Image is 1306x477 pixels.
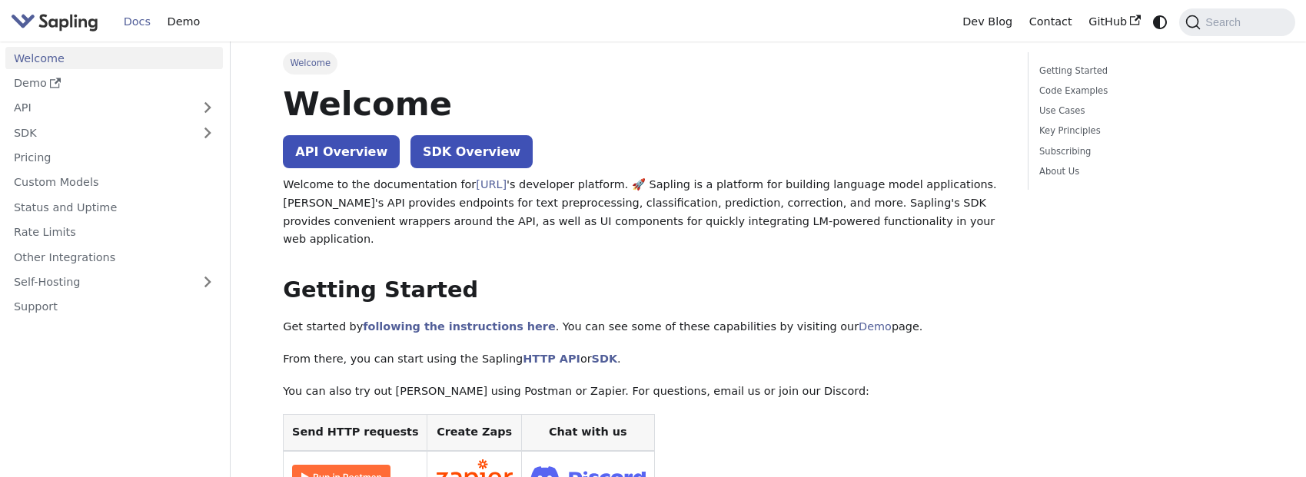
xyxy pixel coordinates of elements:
[283,135,400,168] a: API Overview
[115,10,159,34] a: Docs
[521,415,654,451] th: Chat with us
[954,10,1020,34] a: Dev Blog
[283,277,1005,304] h2: Getting Started
[5,171,223,194] a: Custom Models
[5,221,223,243] a: Rate Limits
[1039,104,1248,118] a: Use Cases
[283,383,1005,401] p: You can also try out [PERSON_NAME] using Postman or Zapier. For questions, email us or join our D...
[159,10,208,34] a: Demo
[410,135,533,168] a: SDK Overview
[11,11,104,33] a: Sapling.aiSapling.ai
[1021,10,1081,34] a: Contact
[283,83,1005,124] h1: Welcome
[5,147,223,169] a: Pricing
[859,320,892,333] a: Demo
[11,11,98,33] img: Sapling.ai
[1039,144,1248,159] a: Subscribing
[1039,164,1248,179] a: About Us
[5,271,223,293] a: Self-Hosting
[1201,16,1250,28] span: Search
[427,415,522,451] th: Create Zaps
[5,296,223,318] a: Support
[192,121,223,144] button: Expand sidebar category 'SDK'
[283,52,337,74] span: Welcome
[523,353,580,365] a: HTTP API
[5,97,192,119] a: API
[1039,84,1248,98] a: Code Examples
[1149,11,1171,33] button: Switch between dark and light mode (currently system mode)
[1179,8,1294,36] button: Search (Command+K)
[5,72,223,94] a: Demo
[363,320,555,333] a: following the instructions here
[283,318,1005,336] p: Get started by . You can see some of these capabilities by visiting our page.
[592,353,617,365] a: SDK
[192,97,223,119] button: Expand sidebar category 'API'
[1039,124,1248,138] a: Key Principles
[5,47,223,69] a: Welcome
[5,196,223,218] a: Status and Uptime
[283,176,1005,249] p: Welcome to the documentation for 's developer platform. 🚀 Sapling is a platform for building lang...
[1039,64,1248,78] a: Getting Started
[5,246,223,268] a: Other Integrations
[283,52,1005,74] nav: Breadcrumbs
[284,415,427,451] th: Send HTTP requests
[476,178,507,190] a: [URL]
[283,350,1005,369] p: From there, you can start using the Sapling or .
[5,121,192,144] a: SDK
[1080,10,1148,34] a: GitHub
